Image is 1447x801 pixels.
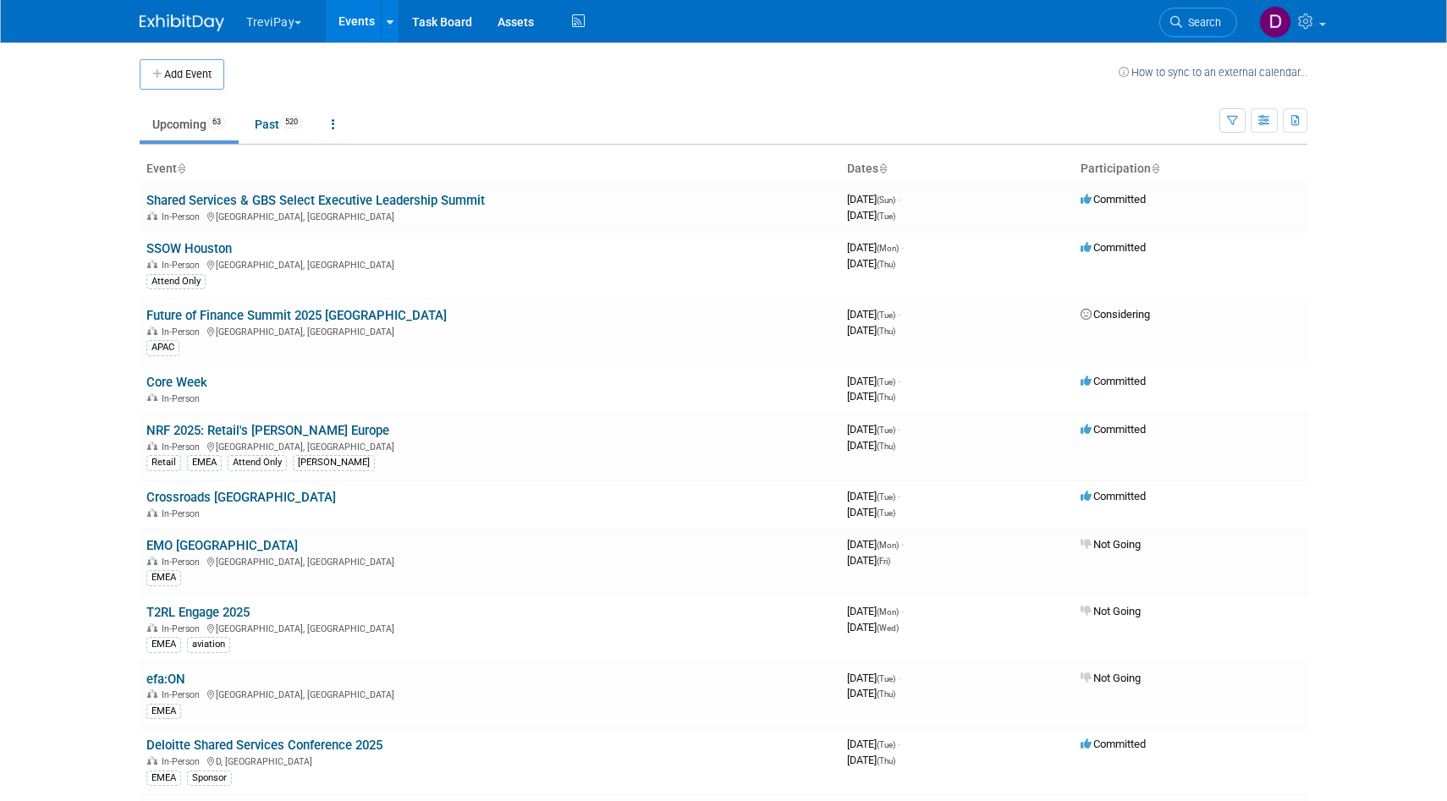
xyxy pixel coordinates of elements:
div: APAC [146,340,179,355]
a: Upcoming63 [140,108,239,140]
th: Participation [1074,155,1307,184]
span: (Thu) [877,392,895,402]
div: [GEOGRAPHIC_DATA], [GEOGRAPHIC_DATA] [146,439,834,453]
span: [DATE] [847,687,895,700]
span: Committed [1081,490,1146,502]
span: [DATE] [847,538,904,551]
span: [DATE] [847,324,895,337]
span: (Tue) [877,492,895,502]
span: In-Person [162,756,205,767]
div: [GEOGRAPHIC_DATA], [GEOGRAPHIC_DATA] [146,257,834,271]
span: In-Person [162,557,205,568]
span: Search [1182,16,1221,29]
span: In-Person [162,623,205,634]
span: [DATE] [847,738,900,750]
a: Core Week [146,375,207,390]
span: (Tue) [877,508,895,518]
span: [DATE] [847,241,904,254]
span: - [898,672,900,684]
div: EMEA [146,704,181,719]
th: Dates [840,155,1074,184]
span: In-Person [162,211,205,222]
span: In-Person [162,689,205,700]
span: (Fri) [877,557,890,566]
a: SSOW Houston [146,241,232,256]
a: Deloitte Shared Services Conference 2025 [146,738,382,753]
img: In-Person Event [147,393,157,402]
span: (Thu) [877,442,895,451]
span: [DATE] [847,605,904,617]
span: Not Going [1081,672,1141,684]
span: Committed [1081,375,1146,387]
span: [DATE] [847,193,900,206]
div: [GEOGRAPHIC_DATA], [GEOGRAPHIC_DATA] [146,621,834,634]
div: [GEOGRAPHIC_DATA], [GEOGRAPHIC_DATA] [146,687,834,700]
span: Committed [1081,241,1146,254]
span: [DATE] [847,439,895,452]
a: Search [1159,8,1237,37]
a: Sort by Start Date [878,162,887,175]
span: [DATE] [847,554,890,567]
span: (Wed) [877,623,899,633]
span: [DATE] [847,257,895,270]
span: [DATE] [847,390,895,403]
div: aviation [187,637,230,652]
a: efa:ON [146,672,185,687]
span: - [898,375,900,387]
span: (Thu) [877,756,895,765]
span: [DATE] [847,672,900,684]
span: In-Person [162,326,205,337]
div: [GEOGRAPHIC_DATA], [GEOGRAPHIC_DATA] [146,324,834,337]
a: Sort by Participation Type [1151,162,1159,175]
span: [DATE] [847,506,895,518]
span: (Thu) [877,260,895,269]
span: 63 [207,116,226,129]
div: EMEA [146,637,181,652]
span: (Thu) [877,689,895,699]
div: Retail [146,455,181,470]
span: [DATE] [847,375,900,387]
div: D, [GEOGRAPHIC_DATA] [146,754,834,767]
img: In-Person Event [147,260,157,268]
span: (Tue) [877,674,895,683]
span: - [898,308,900,321]
div: EMEA [187,455,222,470]
span: 520 [280,116,303,129]
span: In-Person [162,393,205,404]
span: - [898,738,900,750]
div: Attend Only [146,274,206,289]
span: Committed [1081,423,1146,436]
span: In-Person [162,260,205,271]
a: T2RL Engage 2025 [146,605,250,620]
img: In-Person Event [147,557,157,565]
span: (Mon) [877,540,899,550]
span: [DATE] [847,423,900,436]
span: [DATE] [847,621,899,634]
span: (Mon) [877,607,899,617]
span: - [901,241,904,254]
span: (Tue) [877,310,895,320]
img: In-Person Event [147,623,157,632]
div: Attend Only [228,455,287,470]
a: Sort by Event Name [177,162,185,175]
a: Future of Finance Summit 2025 [GEOGRAPHIC_DATA] [146,308,447,323]
span: (Thu) [877,326,895,336]
img: In-Person Event [147,442,157,450]
span: [DATE] [847,490,900,502]
a: Shared Services & GBS Select Executive Leadership Summit [146,193,485,208]
a: EMO [GEOGRAPHIC_DATA] [146,538,298,553]
span: Considering [1081,308,1150,321]
span: Not Going [1081,605,1141,617]
a: How to sync to an external calendar... [1119,66,1307,79]
div: Sponsor [187,771,232,786]
span: (Tue) [877,377,895,387]
span: - [898,423,900,436]
img: In-Person Event [147,326,157,335]
span: [DATE] [847,754,895,766]
a: Crossroads [GEOGRAPHIC_DATA] [146,490,336,505]
div: [GEOGRAPHIC_DATA], [GEOGRAPHIC_DATA] [146,554,834,568]
div: EMEA [146,771,181,786]
span: In-Person [162,442,205,453]
a: NRF 2025: Retail's [PERSON_NAME] Europe [146,423,389,438]
span: - [898,490,900,502]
